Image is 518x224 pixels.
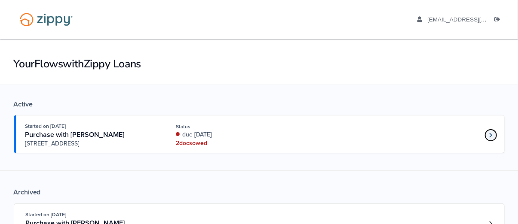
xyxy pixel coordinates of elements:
div: Active [14,100,505,109]
div: Archived [14,188,505,197]
img: Logo [14,9,78,30]
span: Started on [DATE] [26,212,67,218]
div: 2 doc s owed [176,139,291,148]
h1: Your Flows with Zippy Loans [14,57,505,71]
a: Open loan 4180283 [14,115,505,153]
a: Loan number 4180283 [484,129,497,142]
span: Started on [DATE] [25,123,66,129]
div: due [DATE] [176,130,291,139]
div: Status [176,123,291,130]
span: Purchase with [PERSON_NAME] [25,130,125,139]
a: Log out [495,16,504,25]
span: [STREET_ADDRESS] [25,139,156,148]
